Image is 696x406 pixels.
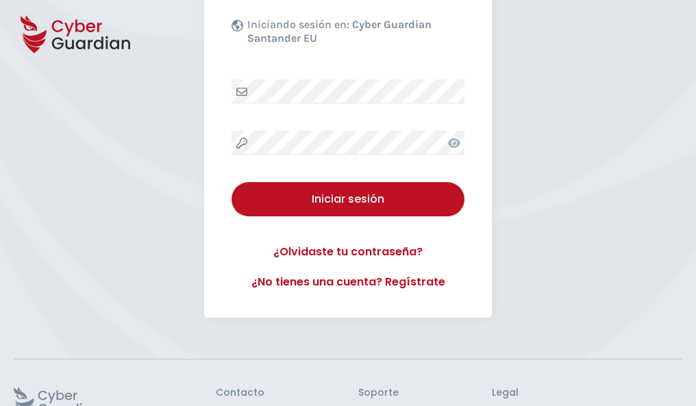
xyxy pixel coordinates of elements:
a: ¿Olvidaste tu contraseña? [232,244,464,260]
h3: Legal [492,387,682,399]
div: Iniciar sesión [242,191,454,207]
h3: Contacto [216,387,264,399]
h3: Soporte [358,387,399,399]
button: Iniciar sesión [232,182,464,216]
a: ¿No tienes una cuenta? Regístrate [232,274,464,290]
